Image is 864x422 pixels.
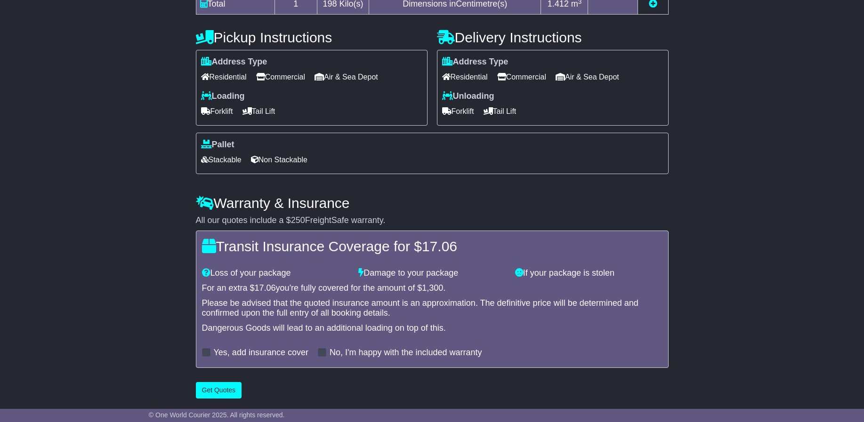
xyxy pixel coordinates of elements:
div: Please be advised that the quoted insurance amount is an approximation. The definitive price will... [202,298,662,318]
h4: Warranty & Insurance [196,195,669,211]
label: No, I'm happy with the included warranty [330,348,482,358]
span: Residential [201,70,247,84]
span: Non Stackable [251,152,307,167]
span: Tail Lift [484,104,517,119]
span: 17.06 [422,239,457,254]
label: Unloading [442,91,494,102]
span: Forklift [201,104,233,119]
span: Air & Sea Depot [315,70,378,84]
label: Pallet [201,140,234,150]
span: 17.06 [255,283,276,293]
span: 1,300 [422,283,443,293]
div: Loss of your package [197,268,354,279]
button: Get Quotes [196,382,242,398]
div: If your package is stolen [510,268,667,279]
label: Loading [201,91,245,102]
label: Address Type [201,57,267,67]
label: Address Type [442,57,509,67]
span: Tail Lift [242,104,275,119]
div: For an extra $ you're fully covered for the amount of $ . [202,283,662,294]
span: Stackable [201,152,242,167]
div: Damage to your package [354,268,510,279]
span: 250 [291,215,305,225]
label: Yes, add insurance cover [214,348,308,358]
span: © One World Courier 2025. All rights reserved. [149,411,285,419]
h4: Pickup Instructions [196,30,428,45]
span: Forklift [442,104,474,119]
span: Commercial [256,70,305,84]
div: Dangerous Goods will lead to an additional loading on top of this. [202,323,662,334]
span: Commercial [497,70,546,84]
span: Residential [442,70,488,84]
div: All our quotes include a $ FreightSafe warranty. [196,215,669,226]
h4: Delivery Instructions [437,30,669,45]
h4: Transit Insurance Coverage for $ [202,239,662,254]
span: Air & Sea Depot [556,70,619,84]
